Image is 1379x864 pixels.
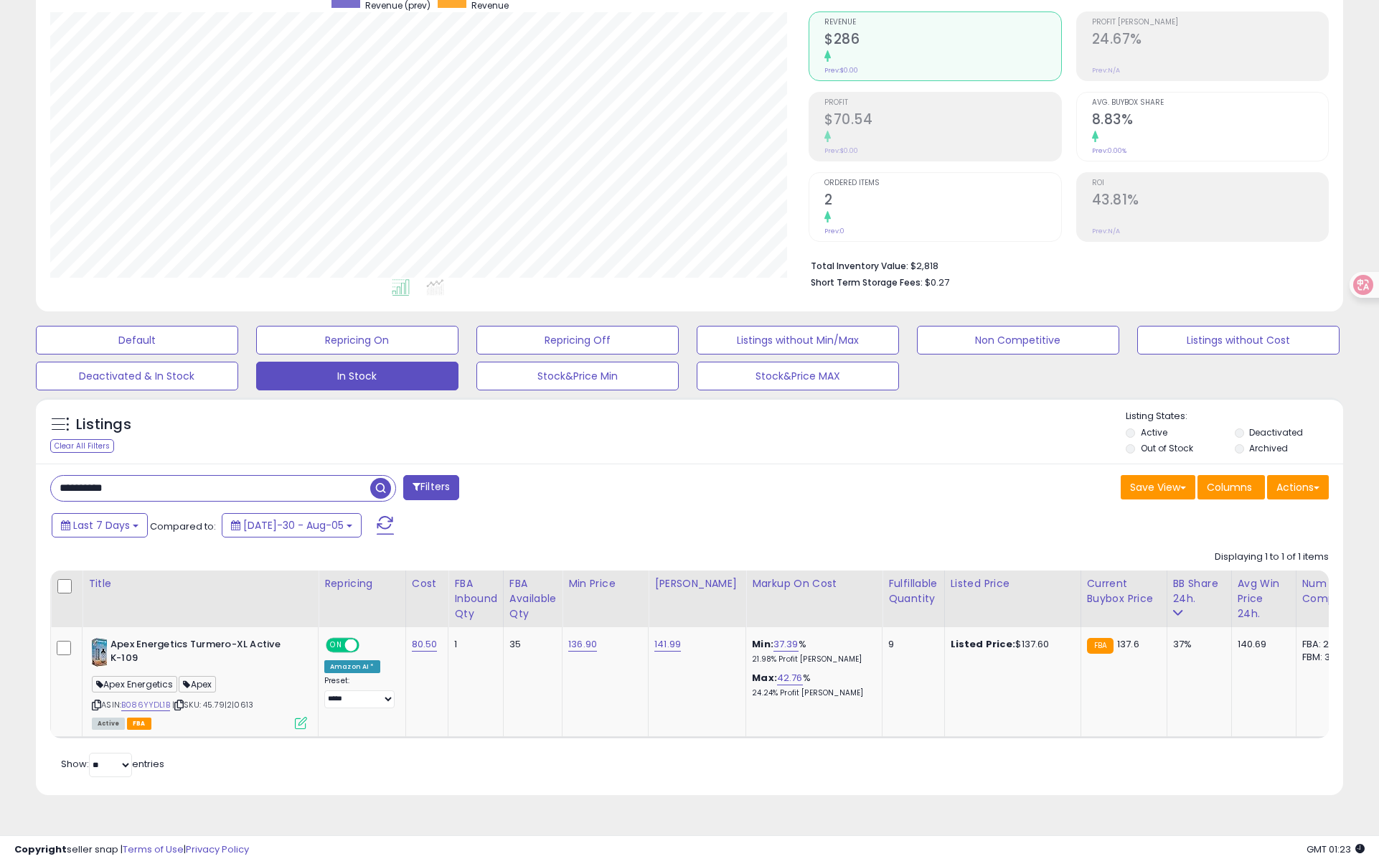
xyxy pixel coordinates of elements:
div: BB Share 24h. [1173,576,1225,606]
a: Terms of Use [123,842,184,856]
span: 2025-08-14 01:23 GMT [1307,842,1365,856]
div: Repricing [324,576,400,591]
button: Save View [1121,475,1195,499]
button: Deactivated & In Stock [36,362,238,390]
span: Ordered Items [824,179,1061,187]
li: $2,818 [811,256,1318,273]
button: Listings without Cost [1137,326,1340,354]
div: Amazon AI * [324,660,380,673]
span: $0.27 [925,276,949,289]
span: OFF [357,639,380,652]
b: Apex Energetics Turmero-XL Active K-109 [110,638,285,668]
span: Show: entries [61,757,164,771]
a: 42.76 [777,671,803,685]
div: Min Price [568,576,642,591]
div: Num of Comp. [1302,576,1355,606]
span: FBA [127,718,151,730]
div: % [752,672,871,698]
th: The percentage added to the cost of goods (COGS) that forms the calculator for Min & Max prices. [746,570,883,627]
span: Compared to: [150,520,216,533]
h2: $70.54 [824,111,1061,131]
div: Title [88,576,312,591]
small: Prev: 0.00% [1092,146,1126,155]
strong: Copyright [14,842,67,856]
a: 136.90 [568,637,597,652]
div: FBA inbound Qty [454,576,497,621]
small: Prev: N/A [1092,66,1120,75]
button: Columns [1197,475,1265,499]
div: FBM: 3 [1302,651,1350,664]
small: Prev: $0.00 [824,66,858,75]
div: Cost [412,576,443,591]
button: Last 7 Days [52,513,148,537]
span: All listings currently available for purchase on Amazon [92,718,125,730]
h2: 43.81% [1092,192,1329,211]
span: | SKU: 45.79|2|0613 [172,699,253,710]
div: Listed Price [951,576,1075,591]
div: Current Buybox Price [1087,576,1161,606]
span: Profit [824,99,1061,107]
button: Stock&Price Min [476,362,679,390]
a: 37.39 [773,637,799,652]
img: 41oPvc45inL._SL40_.jpg [92,638,107,667]
button: Repricing On [256,326,458,354]
div: Displaying 1 to 1 of 1 items [1215,550,1329,564]
button: Listings without Min/Max [697,326,899,354]
span: 137.6 [1117,637,1139,651]
label: Out of Stock [1141,442,1193,454]
span: Avg. Buybox Share [1092,99,1329,107]
small: FBA [1087,638,1114,654]
b: Min: [752,637,773,651]
div: Fulfillable Quantity [888,576,938,606]
small: Prev: 0 [824,227,844,235]
button: Stock&Price MAX [697,362,899,390]
label: Archived [1249,442,1288,454]
a: 80.50 [412,637,438,652]
h2: 2 [824,192,1061,211]
div: Preset: [324,676,395,708]
b: Max: [752,671,777,685]
span: ROI [1092,179,1329,187]
p: 21.98% Profit [PERSON_NAME] [752,654,871,665]
div: $137.60 [951,638,1070,651]
h5: Listings [76,415,131,435]
span: Apex [179,676,216,692]
b: Short Term Storage Fees: [811,276,923,288]
div: ASIN: [92,638,307,728]
div: Avg Win Price 24h. [1238,576,1290,621]
span: Last 7 Days [73,518,130,532]
button: Non Competitive [917,326,1119,354]
b: Listed Price: [951,637,1016,651]
span: Apex Energetics [92,676,177,692]
div: Clear All Filters [50,439,114,453]
div: seller snap | | [14,843,249,857]
button: [DATE]-30 - Aug-05 [222,513,362,537]
h2: 8.83% [1092,111,1329,131]
div: Markup on Cost [752,576,876,591]
b: Total Inventory Value: [811,260,908,272]
label: Active [1141,426,1167,438]
p: Listing States: [1126,410,1343,423]
label: Deactivated [1249,426,1303,438]
span: Columns [1207,480,1252,494]
div: 35 [509,638,551,651]
button: Actions [1267,475,1329,499]
div: 9 [888,638,933,651]
span: Revenue [824,19,1061,27]
a: Privacy Policy [186,842,249,856]
div: % [752,638,871,665]
div: 1 [454,638,492,651]
div: 140.69 [1238,638,1285,651]
a: B086YYDL1B [121,699,170,711]
button: In Stock [256,362,458,390]
button: Repricing Off [476,326,679,354]
button: Default [36,326,238,354]
a: 141.99 [654,637,681,652]
small: Prev: $0.00 [824,146,858,155]
span: Profit [PERSON_NAME] [1092,19,1329,27]
div: [PERSON_NAME] [654,576,740,591]
p: 24.24% Profit [PERSON_NAME] [752,688,871,698]
div: FBA Available Qty [509,576,556,621]
span: [DATE]-30 - Aug-05 [243,518,344,532]
span: ON [327,639,345,652]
